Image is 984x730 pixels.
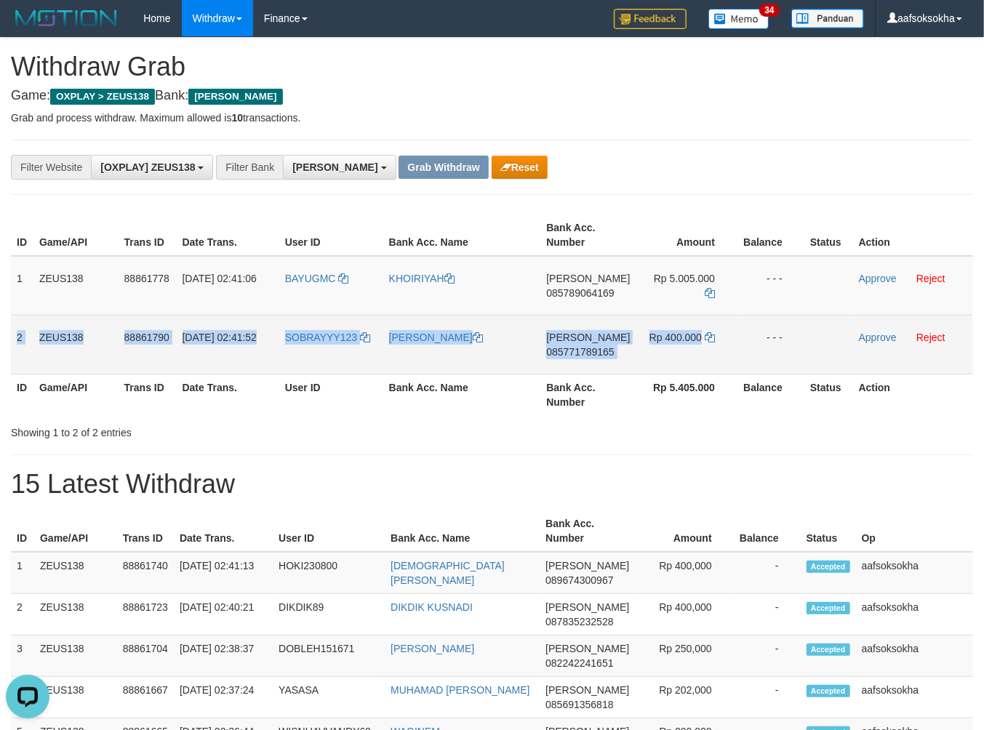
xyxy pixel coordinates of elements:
[540,510,635,552] th: Bank Acc. Number
[117,510,174,552] th: Trans ID
[6,6,49,49] button: Open LiveChat chat widget
[231,112,243,124] strong: 10
[33,256,119,316] td: ZEUS138
[11,52,973,81] h1: Withdraw Grab
[50,89,155,105] span: OXPLAY > ZEUS138
[734,594,801,635] td: -
[91,155,213,180] button: [OXPLAY] ZEUS138
[545,574,613,586] span: Copy 089674300967 to clipboard
[11,89,973,103] h4: Game: Bank:
[11,7,121,29] img: MOTION_logo.png
[399,156,488,179] button: Grab Withdraw
[273,594,385,635] td: DIKDIK89
[635,510,733,552] th: Amount
[183,332,257,343] span: [DATE] 02:41:52
[174,594,273,635] td: [DATE] 02:40:21
[11,256,33,316] td: 1
[273,510,385,552] th: User ID
[11,470,973,499] h1: 15 Latest Withdraw
[856,552,973,594] td: aafsoksokha
[34,635,117,677] td: ZEUS138
[285,332,357,343] span: SOBRAYYY123
[545,560,629,571] span: [PERSON_NAME]
[391,560,505,586] a: [DEMOGRAPHIC_DATA][PERSON_NAME]
[33,315,119,374] td: ZEUS138
[117,677,174,718] td: 88861667
[389,273,455,284] a: KHOIRIYAH
[383,374,541,415] th: Bank Acc. Name
[545,699,613,710] span: Copy 085691356818 to clipboard
[11,315,33,374] td: 2
[11,214,33,256] th: ID
[174,510,273,552] th: Date Trans.
[285,273,349,284] a: BAYUGMC
[636,214,737,256] th: Amount
[807,685,850,697] span: Accepted
[708,9,769,29] img: Button%20Memo.svg
[705,287,715,299] a: Copy 5005000 to clipboard
[804,374,853,415] th: Status
[856,594,973,635] td: aafsoksokha
[807,602,850,614] span: Accepted
[853,374,973,415] th: Action
[33,214,119,256] th: Game/API
[635,677,733,718] td: Rp 202,000
[654,273,715,284] span: Rp 5.005.000
[916,332,945,343] a: Reject
[734,510,801,552] th: Balance
[174,635,273,677] td: [DATE] 02:38:37
[34,552,117,594] td: ZEUS138
[11,635,34,677] td: 3
[383,214,541,256] th: Bank Acc. Name
[734,677,801,718] td: -
[545,643,629,654] span: [PERSON_NAME]
[546,346,614,358] span: Copy 085771789165 to clipboard
[273,552,385,594] td: HOKI230800
[385,510,540,552] th: Bank Acc. Name
[177,214,279,256] th: Date Trans.
[279,214,383,256] th: User ID
[177,374,279,415] th: Date Trans.
[117,594,174,635] td: 88861723
[705,332,715,343] a: Copy 400000 to clipboard
[804,214,853,256] th: Status
[11,420,399,440] div: Showing 1 to 2 of 2 entries
[174,552,273,594] td: [DATE] 02:41:13
[807,643,850,656] span: Accepted
[737,214,804,256] th: Balance
[285,273,336,284] span: BAYUGMC
[11,510,34,552] th: ID
[124,273,169,284] span: 88861778
[283,155,396,180] button: [PERSON_NAME]
[216,155,283,180] div: Filter Bank
[546,273,630,284] span: [PERSON_NAME]
[546,332,630,343] span: [PERSON_NAME]
[546,287,614,299] span: Copy 085789064169 to clipboard
[119,214,177,256] th: Trans ID
[801,510,856,552] th: Status
[649,332,702,343] span: Rp 400.000
[11,374,33,415] th: ID
[545,684,629,696] span: [PERSON_NAME]
[279,374,383,415] th: User ID
[391,601,473,613] a: DIKDIK KUSNADI
[916,273,945,284] a: Reject
[188,89,282,105] span: [PERSON_NAME]
[119,374,177,415] th: Trans ID
[853,214,973,256] th: Action
[545,616,613,627] span: Copy 087835232528 to clipboard
[614,9,687,29] img: Feedback.jpg
[635,552,733,594] td: Rp 400,000
[391,684,529,696] a: MUHAMAD [PERSON_NAME]
[737,374,804,415] th: Balance
[545,657,613,669] span: Copy 082242241651 to clipboard
[737,315,804,374] td: - - -
[117,552,174,594] td: 88861740
[856,677,973,718] td: aafsoksokha
[285,332,370,343] a: SOBRAYYY123
[859,332,897,343] a: Approve
[540,214,636,256] th: Bank Acc. Number
[540,374,636,415] th: Bank Acc. Number
[391,643,474,654] a: [PERSON_NAME]
[34,594,117,635] td: ZEUS138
